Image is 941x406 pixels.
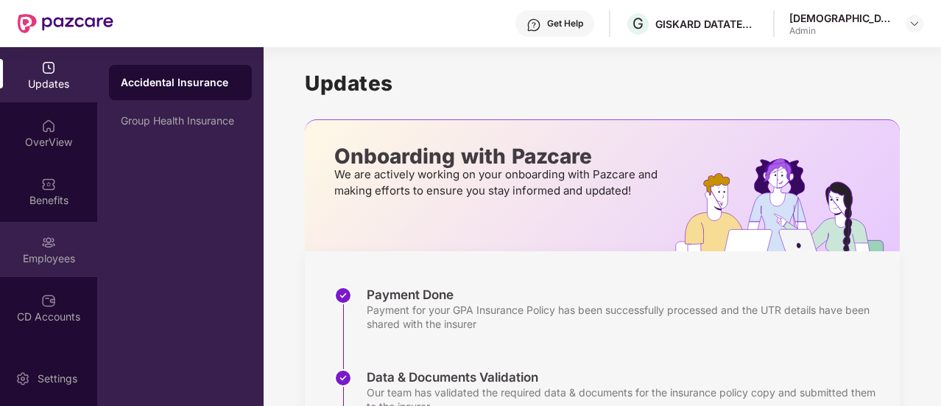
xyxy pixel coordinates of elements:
img: svg+xml;base64,PHN2ZyBpZD0iVXBkYXRlZCIgeG1sbnM9Imh0dHA6Ly93d3cudzMub3JnLzIwMDAvc3ZnIiB3aWR0aD0iMj... [41,60,56,75]
span: G [632,15,644,32]
img: svg+xml;base64,PHN2ZyBpZD0iU3RlcC1Eb25lLTMyeDMyIiB4bWxucz0iaHR0cDovL3d3dy53My5vcmcvMjAwMC9zdmciIH... [334,287,352,304]
img: svg+xml;base64,PHN2ZyBpZD0iSG9tZSIgeG1sbnM9Imh0dHA6Ly93d3cudzMub3JnLzIwMDAvc3ZnIiB3aWR0aD0iMjAiIG... [41,119,56,133]
img: svg+xml;base64,PHN2ZyBpZD0iU3RlcC1Eb25lLTMyeDMyIiB4bWxucz0iaHR0cDovL3d3dy53My5vcmcvMjAwMC9zdmciIH... [334,369,352,387]
p: Onboarding with Pazcare [334,150,662,163]
div: Data & Documents Validation [367,369,885,385]
div: Admin [789,25,892,37]
h1: Updates [305,71,900,96]
img: hrOnboarding [675,158,900,251]
p: We are actively working on your onboarding with Pazcare and making efforts to ensure you stay inf... [334,167,662,199]
img: svg+xml;base64,PHN2ZyBpZD0iRW1wbG95ZWVzIiB4bWxucz0iaHR0cDovL3d3dy53My5vcmcvMjAwMC9zdmciIHdpZHRoPS... [41,235,56,250]
div: Accidental Insurance [121,75,240,90]
img: svg+xml;base64,PHN2ZyBpZD0iQ0RfQWNjb3VudHMiIGRhdGEtbmFtZT0iQ0QgQWNjb3VudHMiIHhtbG5zPSJodHRwOi8vd3... [41,293,56,308]
div: [DEMOGRAPHIC_DATA][PERSON_NAME] [789,11,892,25]
div: Settings [33,371,82,386]
div: GISKARD DATATECH PRIVATE LIMITED [655,17,758,31]
div: Payment Done [367,287,885,303]
img: svg+xml;base64,PHN2ZyBpZD0iRHJvcGRvd24tMzJ4MzIiIHhtbG5zPSJodHRwOi8vd3d3LnczLm9yZy8yMDAwL3N2ZyIgd2... [909,18,920,29]
div: Get Help [547,18,583,29]
img: svg+xml;base64,PHN2ZyBpZD0iSGVscC0zMngzMiIgeG1sbnM9Imh0dHA6Ly93d3cudzMub3JnLzIwMDAvc3ZnIiB3aWR0aD... [526,18,541,32]
div: Group Health Insurance [121,115,240,127]
div: Payment for your GPA Insurance Policy has been successfully processed and the UTR details have be... [367,303,885,331]
img: New Pazcare Logo [18,14,113,33]
img: svg+xml;base64,PHN2ZyBpZD0iU2V0dGluZy0yMHgyMCIgeG1sbnM9Imh0dHA6Ly93d3cudzMub3JnLzIwMDAvc3ZnIiB3aW... [15,371,30,386]
img: svg+xml;base64,PHN2ZyBpZD0iQmVuZWZpdHMiIHhtbG5zPSJodHRwOi8vd3d3LnczLm9yZy8yMDAwL3N2ZyIgd2lkdGg9Ij... [41,177,56,192]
